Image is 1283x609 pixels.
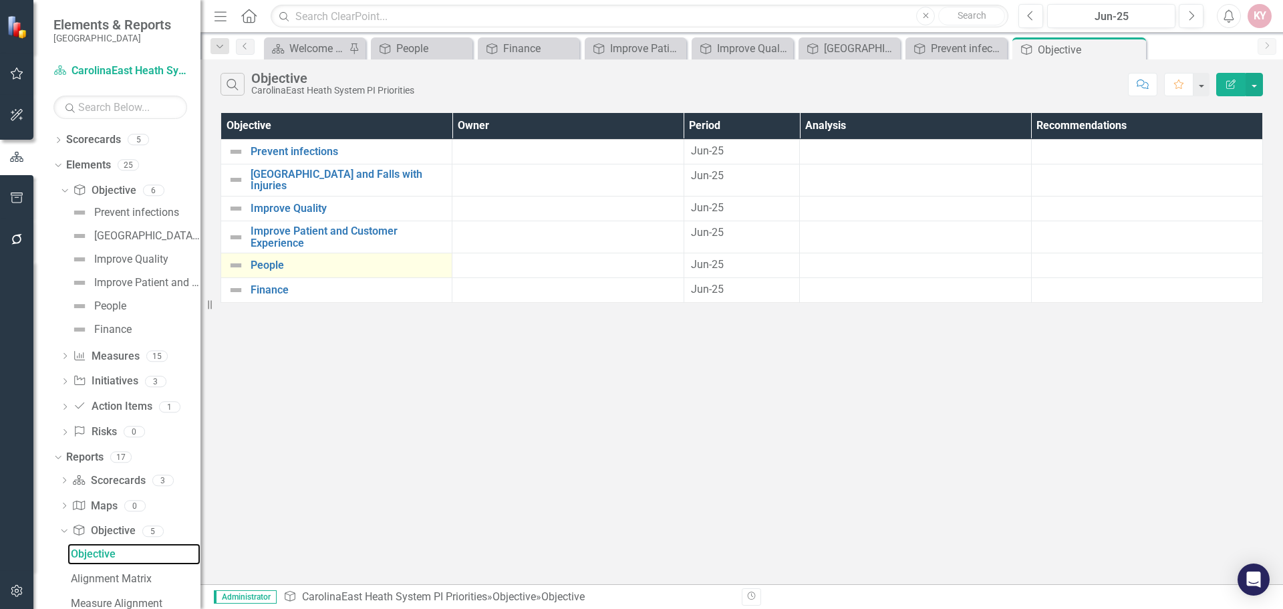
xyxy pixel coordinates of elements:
[72,322,88,338] img: Not Defined
[68,249,168,270] a: Improve Quality
[251,284,445,296] a: Finance
[72,228,88,244] img: Not Defined
[909,40,1004,57] a: Prevent infections
[691,257,793,273] div: Jun-25
[67,568,200,590] a: Alignment Matrix
[1038,41,1143,58] div: Objective
[251,225,445,249] a: Improve Patient and Customer Experience
[53,96,187,119] input: Search Below...
[7,15,31,39] img: ClearPoint Strategy
[610,40,683,57] div: Improve Patient and Customer Experience
[72,473,145,489] a: Scorecards
[124,427,145,438] div: 0
[124,500,146,511] div: 0
[452,221,684,253] td: Double-Click to Edit
[958,10,986,21] span: Search
[1031,253,1262,278] td: Double-Click to Edit
[228,282,244,298] img: Not Defined
[228,201,244,217] img: Not Defined
[68,272,200,293] a: Improve Patient and Customer Experience
[1047,4,1175,28] button: Jun-25
[221,164,452,196] td: Double-Click to Edit Right Click for Context Menu
[800,221,1031,253] td: Double-Click to Edit
[214,590,277,604] span: Administrator
[72,251,88,267] img: Not Defined
[691,168,793,184] div: Jun-25
[302,590,487,603] a: CarolinaEast Heath System PI Priorities
[800,139,1031,164] td: Double-Click to Edit
[71,573,200,585] div: Alignment Matrix
[53,64,187,79] a: CarolinaEast Heath System PI Priorities
[73,374,138,389] a: Initiatives
[824,40,897,57] div: [GEOGRAPHIC_DATA] and Falls with Injuries
[691,144,793,159] div: Jun-25
[53,33,171,43] small: [GEOGRAPHIC_DATA]
[271,5,1008,28] input: Search ClearPoint...
[94,324,132,336] div: Finance
[251,86,414,96] div: CarolinaEast Heath System PI Priorities
[267,40,345,57] a: Welcome Page
[142,525,164,537] div: 5
[251,259,445,271] a: People
[695,40,790,57] a: Improve Quality
[66,450,104,465] a: Reports
[1031,164,1262,196] td: Double-Click to Edit
[53,17,171,33] span: Elements & Reports
[67,543,200,565] a: Objective
[68,319,132,340] a: Finance
[228,257,244,273] img: Not Defined
[802,40,897,57] a: [GEOGRAPHIC_DATA] and Falls with Injuries
[94,300,126,312] div: People
[717,40,790,57] div: Improve Quality
[118,160,139,171] div: 25
[221,221,452,253] td: Double-Click to Edit Right Click for Context Menu
[503,40,576,57] div: Finance
[66,158,111,173] a: Elements
[800,253,1031,278] td: Double-Click to Edit
[221,278,452,303] td: Double-Click to Edit Right Click for Context Menu
[251,146,445,158] a: Prevent infections
[289,40,345,57] div: Welcome Page
[94,277,200,289] div: Improve Patient and Customer Experience
[221,197,452,221] td: Double-Click to Edit Right Click for Context Menu
[73,183,136,199] a: Objective
[94,253,168,265] div: Improve Quality
[143,185,164,196] div: 6
[146,350,168,362] div: 15
[452,139,684,164] td: Double-Click to Edit
[1031,139,1262,164] td: Double-Click to Edit
[1248,4,1272,28] button: KY
[251,168,445,192] a: [GEOGRAPHIC_DATA] and Falls with Injuries
[221,139,452,164] td: Double-Click to Edit Right Click for Context Menu
[72,298,88,314] img: Not Defined
[452,278,684,303] td: Double-Click to Edit
[1052,9,1171,25] div: Jun-25
[691,282,793,297] div: Jun-25
[228,172,244,188] img: Not Defined
[221,253,452,278] td: Double-Click to Edit Right Click for Context Menu
[72,523,135,539] a: Objective
[283,590,732,605] div: » »
[94,207,179,219] div: Prevent infections
[110,452,132,463] div: 17
[68,295,126,317] a: People
[1031,278,1262,303] td: Double-Click to Edit
[691,225,793,241] div: Jun-25
[72,499,117,514] a: Maps
[452,253,684,278] td: Double-Click to Edit
[66,132,121,148] a: Scorecards
[1031,221,1262,253] td: Double-Click to Edit
[72,205,88,221] img: Not Defined
[492,590,536,603] a: Objective
[452,164,684,196] td: Double-Click to Edit
[931,40,1004,57] div: Prevent infections
[73,349,139,364] a: Measures
[800,164,1031,196] td: Double-Click to Edit
[374,40,469,57] a: People
[94,230,200,242] div: [GEOGRAPHIC_DATA] and Falls with Injuries
[68,202,179,223] a: Prevent infections
[1238,564,1270,596] div: Open Intercom Messenger
[588,40,683,57] a: Improve Patient and Customer Experience
[541,590,585,603] div: Objective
